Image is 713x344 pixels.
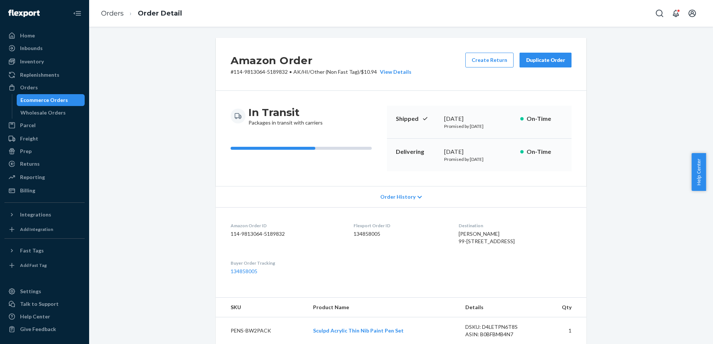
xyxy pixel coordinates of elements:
[4,82,85,93] a: Orders
[354,230,447,238] dd: 134858005
[465,323,535,331] div: DSKU: D4LETPN6T8S
[20,71,59,79] div: Replenishments
[95,3,188,24] ol: breadcrumbs
[444,115,514,123] div: [DATE]
[20,247,44,254] div: Fast Tags
[20,96,68,104] div: Ecommerce Orders
[20,160,40,168] div: Returns
[20,288,41,295] div: Settings
[20,211,51,218] div: Integrations
[4,158,85,170] a: Returns
[70,6,85,21] button: Close Navigation
[527,148,563,156] p: On-Time
[20,44,43,52] div: Inbounds
[313,327,404,334] a: Sculpd Acrylic Thin Nib Paint Pen Set
[231,222,342,229] dt: Amazon Order ID
[4,119,85,131] a: Parcel
[652,6,667,21] button: Open Search Box
[20,109,66,116] div: Wholesale Orders
[459,298,541,317] th: Details
[4,298,85,310] a: Talk to Support
[4,285,85,297] a: Settings
[459,231,515,244] span: [PERSON_NAME] 99-[STREET_ADDRESS]
[248,106,323,126] div: Packages in transit with carriers
[444,156,514,162] p: Promised by [DATE]
[4,224,85,235] a: Add Integration
[4,133,85,145] a: Freight
[4,171,85,183] a: Reporting
[465,331,535,338] div: ASIN: B0BFBMB4N7
[20,84,38,91] div: Orders
[8,10,40,17] img: Flexport logo
[20,135,38,142] div: Freight
[20,187,35,194] div: Billing
[20,226,53,232] div: Add Integration
[20,32,35,39] div: Home
[20,325,56,333] div: Give Feedback
[4,245,85,257] button: Fast Tags
[231,260,342,266] dt: Buyer Order Tracking
[307,298,460,317] th: Product Name
[685,6,700,21] button: Open account menu
[4,69,85,81] a: Replenishments
[101,9,124,17] a: Orders
[520,53,572,67] button: Duplicate Order
[527,115,563,123] p: On-Time
[20,122,36,129] div: Parcel
[380,193,416,201] span: Order History
[4,311,85,322] a: Help Center
[138,9,182,17] a: Order Detail
[289,69,292,75] span: •
[20,58,44,65] div: Inventory
[396,115,438,123] p: Shipped
[17,94,85,106] a: Ecommerce Orders
[396,148,438,156] p: Delivering
[465,53,514,67] button: Create Return
[4,56,85,67] a: Inventory
[4,209,85,221] button: Integrations
[444,123,514,129] p: Promised by [DATE]
[216,298,307,317] th: SKU
[4,323,85,335] button: Give Feedback
[4,145,85,157] a: Prep
[668,6,683,21] button: Open notifications
[293,69,359,75] span: AK/HI/Other (Non Fast Tag)
[20,313,50,320] div: Help Center
[4,259,85,271] a: Add Fast Tag
[248,106,323,119] h3: In Transit
[231,53,411,68] h2: Amazon Order
[377,68,411,76] button: View Details
[691,153,706,191] button: Help Center
[4,30,85,42] a: Home
[231,230,342,238] dd: 114-9813064-5189832
[231,268,257,274] a: 134858005
[459,222,572,229] dt: Destination
[20,148,32,155] div: Prep
[4,185,85,196] a: Billing
[354,222,447,229] dt: Flexport Order ID
[541,298,586,317] th: Qty
[4,42,85,54] a: Inbounds
[17,107,85,119] a: Wholesale Orders
[526,56,565,64] div: Duplicate Order
[20,300,59,308] div: Talk to Support
[444,148,514,156] div: [DATE]
[231,68,411,76] p: # 114-9813064-5189832 / $10.94
[20,262,47,268] div: Add Fast Tag
[20,173,45,181] div: Reporting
